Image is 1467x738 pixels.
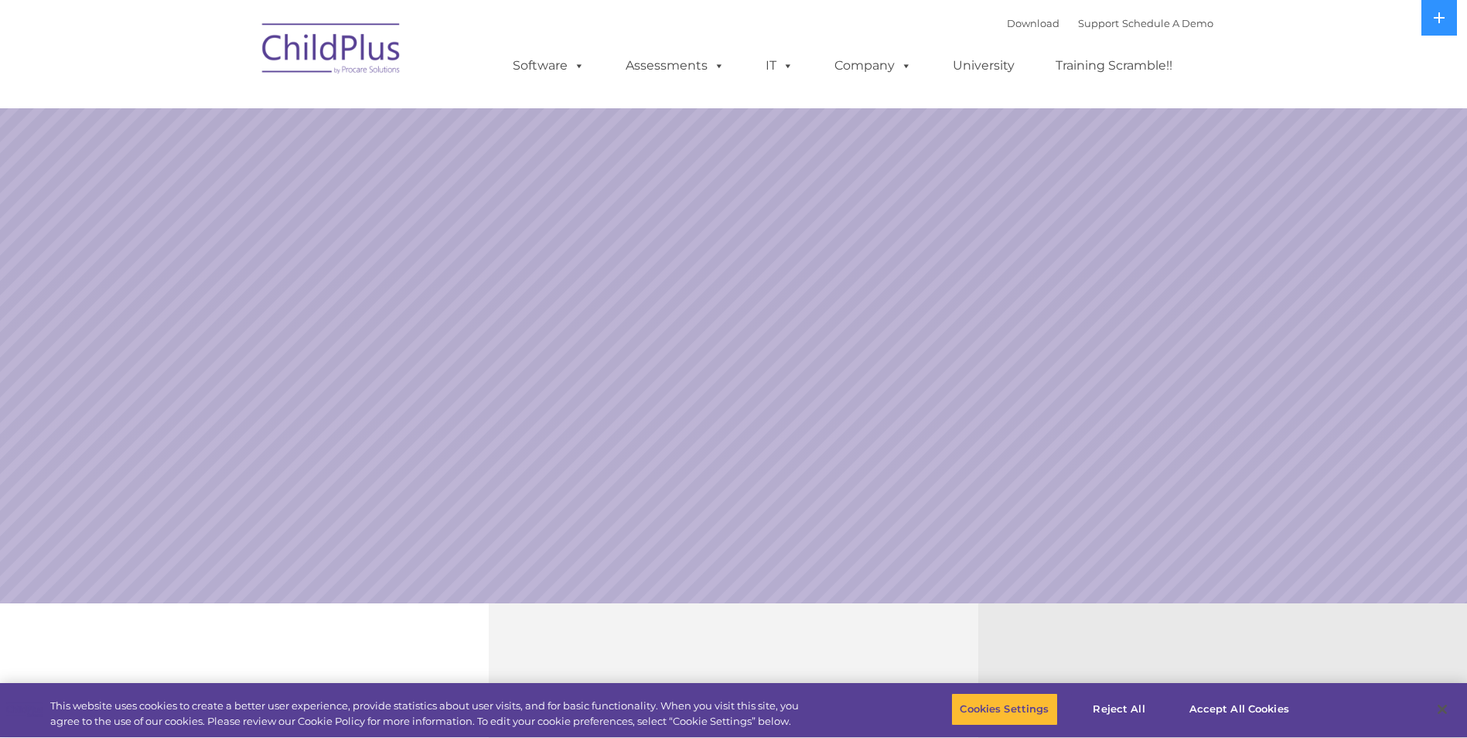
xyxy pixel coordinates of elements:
[1078,17,1119,29] a: Support
[1040,50,1188,81] a: Training Scramble!!
[610,50,740,81] a: Assessments
[937,50,1030,81] a: University
[1425,692,1459,726] button: Close
[1007,17,1213,29] font: |
[951,693,1057,726] button: Cookies Settings
[254,12,409,90] img: ChildPlus by Procare Solutions
[1122,17,1213,29] a: Schedule A Demo
[819,50,927,81] a: Company
[497,50,600,81] a: Software
[1007,17,1059,29] a: Download
[750,50,809,81] a: IT
[1181,693,1298,726] button: Accept All Cookies
[1071,693,1168,726] button: Reject All
[50,699,807,729] div: This website uses cookies to create a better user experience, provide statistics about user visit...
